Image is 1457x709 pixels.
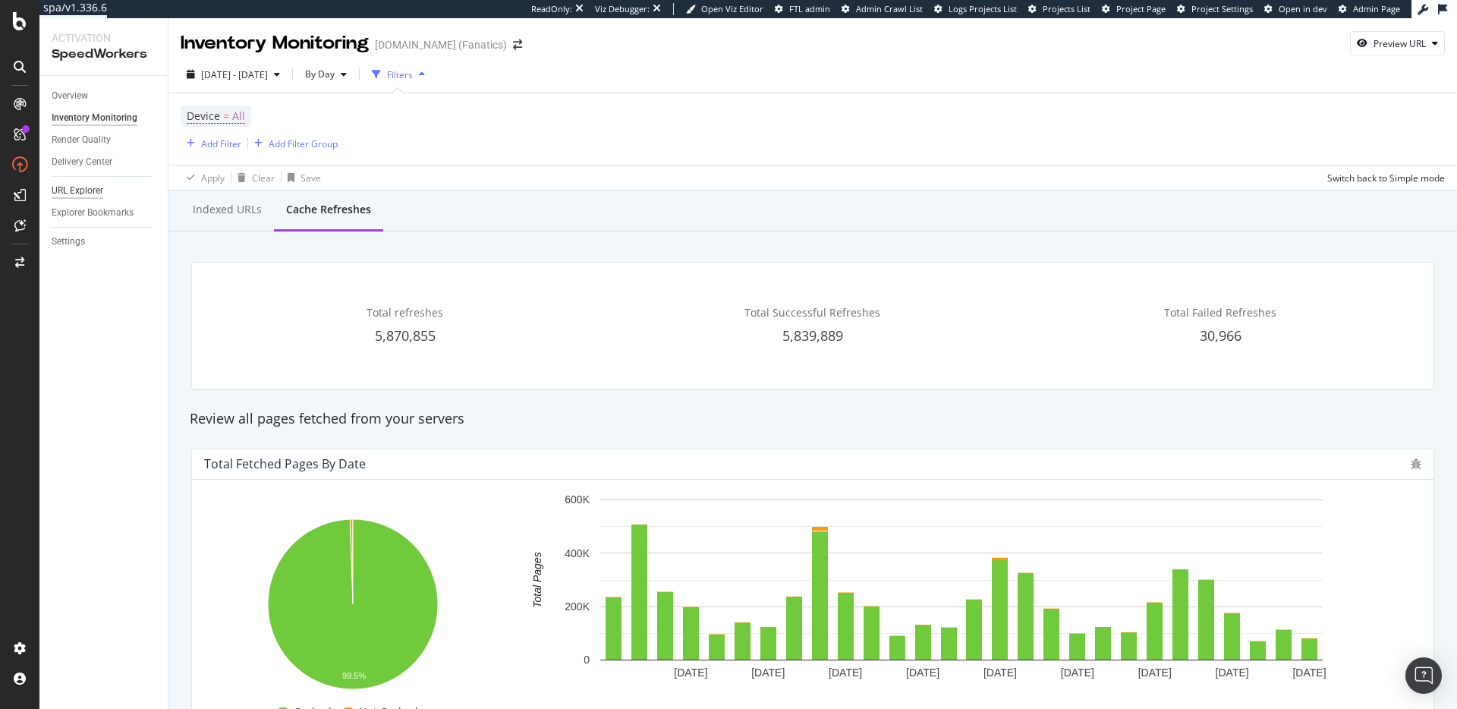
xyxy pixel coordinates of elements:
[701,3,763,14] span: Open Viz Editor
[565,600,590,613] text: 200K
[934,3,1017,15] a: Logs Projects List
[187,109,220,123] span: Device
[1405,657,1442,694] div: Open Intercom Messenger
[1327,172,1445,184] div: Switch back to Simple mode
[906,666,939,679] text: [DATE]
[1043,3,1090,14] span: Projects List
[52,88,157,104] a: Overview
[387,68,413,81] div: Filters
[201,137,241,150] div: Add Filter
[1374,37,1426,50] div: Preview URL
[531,3,572,15] div: ReadOnly:
[565,547,590,559] text: 400K
[775,3,830,15] a: FTL admin
[1138,666,1172,679] text: [DATE]
[52,183,157,199] a: URL Explorer
[201,68,268,81] span: [DATE] - [DATE]
[193,202,262,217] div: Indexed URLs
[1216,666,1249,679] text: [DATE]
[1200,326,1241,345] span: 30,966
[182,409,1443,429] div: Review all pages fetched from your servers
[232,106,245,127] span: All
[231,165,275,190] button: Clear
[367,305,443,320] span: Total refreshes
[531,552,543,607] text: Total Pages
[375,37,507,52] div: [DOMAIN_NAME] (Fanatics)
[366,62,431,87] button: Filters
[1191,3,1253,14] span: Project Settings
[842,3,923,15] a: Admin Crawl List
[744,305,880,320] span: Total Successful Refreshes
[782,326,843,345] span: 5,839,889
[204,511,501,701] svg: A chart.
[1028,3,1090,15] a: Projects List
[223,109,229,123] span: =
[1102,3,1166,15] a: Project Page
[52,30,156,46] div: Activation
[342,671,366,680] text: 99.5%
[52,88,88,104] div: Overview
[595,3,650,15] div: Viz Debugger:
[301,172,321,184] div: Save
[1353,3,1400,14] span: Admin Page
[299,62,353,87] button: By Day
[1177,3,1253,15] a: Project Settings
[686,3,763,15] a: Open Viz Editor
[565,493,590,506] text: 600K
[856,3,923,14] span: Admin Crawl List
[52,132,111,148] div: Render Quality
[204,456,366,471] div: Total Fetched Pages by Date
[181,62,286,87] button: [DATE] - [DATE]
[52,132,157,148] a: Render Quality
[1264,3,1327,15] a: Open in dev
[1061,666,1094,679] text: [DATE]
[181,165,225,190] button: Apply
[1350,31,1445,55] button: Preview URL
[52,183,103,199] div: URL Explorer
[252,172,275,184] div: Clear
[52,154,157,170] a: Delivery Center
[751,666,785,679] text: [DATE]
[584,654,590,666] text: 0
[1321,165,1445,190] button: Switch back to Simple mode
[674,666,707,679] text: [DATE]
[949,3,1017,14] span: Logs Projects List
[201,172,225,184] div: Apply
[1411,458,1421,469] div: bug
[52,234,85,250] div: Settings
[52,154,112,170] div: Delivery Center
[181,134,241,153] button: Add Filter
[181,30,369,56] div: Inventory Monitoring
[513,39,522,50] div: arrow-right-arrow-left
[789,3,830,14] span: FTL admin
[1279,3,1327,14] span: Open in dev
[248,134,338,153] button: Add Filter Group
[52,46,156,63] div: SpeedWorkers
[52,110,157,126] a: Inventory Monitoring
[1292,666,1326,679] text: [DATE]
[52,205,134,221] div: Explorer Bookmarks
[1164,305,1276,320] span: Total Failed Refreshes
[282,165,321,190] button: Save
[1339,3,1400,15] a: Admin Page
[299,68,335,80] span: By Day
[375,326,436,345] span: 5,870,855
[269,137,338,150] div: Add Filter Group
[983,666,1017,679] text: [DATE]
[286,202,371,217] div: Cache refreshes
[52,110,137,126] div: Inventory Monitoring
[52,234,157,250] a: Settings
[510,492,1413,693] svg: A chart.
[829,666,862,679] text: [DATE]
[1116,3,1166,14] span: Project Page
[52,205,157,221] a: Explorer Bookmarks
